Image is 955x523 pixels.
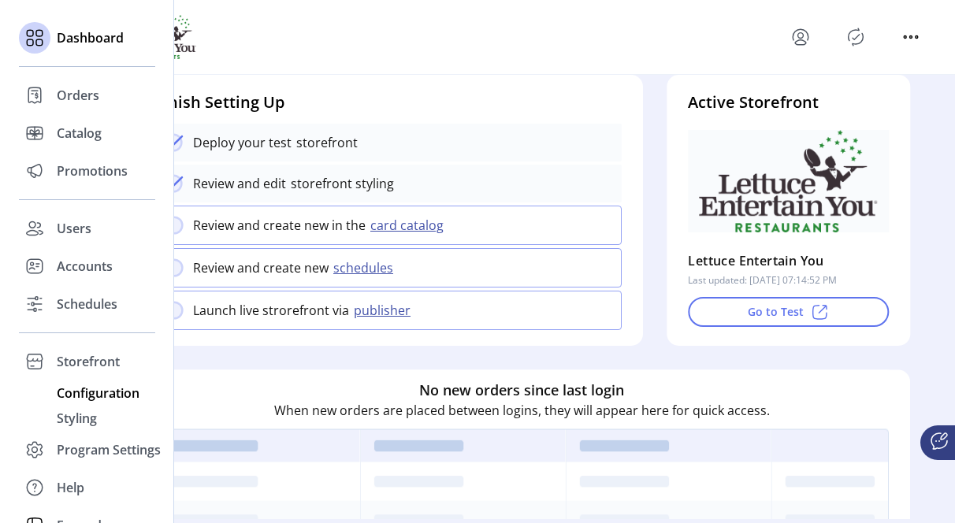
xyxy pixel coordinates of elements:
[193,258,329,277] p: Review and create new
[688,91,889,114] h4: Active Storefront
[57,478,84,497] span: Help
[898,24,923,50] button: menu
[57,409,97,428] span: Styling
[57,257,113,276] span: Accounts
[57,352,120,371] span: Storefront
[688,248,823,273] p: Lettuce Entertain You
[57,28,124,47] span: Dashboard
[193,216,366,235] p: Review and create new in the
[843,24,868,50] button: Publisher Panel
[57,124,102,143] span: Catalog
[193,301,349,320] p: Launch live strorefront via
[788,24,813,50] button: menu
[57,161,128,180] span: Promotions
[274,400,770,419] p: When new orders are placed between logins, they will appear here for quick access.
[154,91,622,114] h4: Finish Setting Up
[688,297,889,327] button: Go to Test
[286,174,394,193] p: storefront styling
[193,174,286,193] p: Review and edit
[57,384,139,402] span: Configuration
[193,133,292,152] p: Deploy your test
[57,219,91,238] span: Users
[688,273,837,287] p: Last updated: [DATE] 07:14:52 PM
[57,86,99,105] span: Orders
[57,295,117,313] span: Schedules
[57,440,161,459] span: Program Settings
[349,301,420,320] button: publisher
[329,258,403,277] button: schedules
[292,133,358,152] p: storefront
[419,379,624,400] h6: No new orders since last login
[366,216,453,235] button: card catalog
